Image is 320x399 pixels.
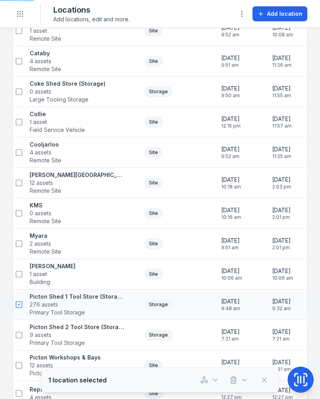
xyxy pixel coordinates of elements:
span: 10:06 am [221,275,242,281]
div: Site [144,25,163,36]
a: Coke Shed Store (Storage)0 assetsLarge Tooling Storage [30,80,105,104]
span: [DATE] [272,145,291,153]
span: Remote Site [30,35,61,43]
strong: Cataby [30,49,61,57]
span: 9:32 am [272,305,291,312]
a: Picton Shed 2 Tool Store (Storage)9 assetsPrimary Tool Storage [30,323,125,347]
time: 15/1/2025, 7:21:17 am [221,328,240,342]
h2: Locations [53,4,130,15]
div: Site [144,269,163,280]
span: [DATE] [272,206,291,214]
span: [DATE] [221,115,241,123]
a: Picton Workshops & Bays12 assetsPicton Workshop Location [30,354,101,377]
a: Picton Shed 1 Tool Store (Storage)276 assetsPrimary Tool Storage [30,293,125,316]
time: 6/12/2024, 9:48:56 am [221,297,240,312]
time: 6/12/2024, 9:51:41 am [221,54,240,68]
button: Toggle navigation [13,6,28,21]
span: [DATE] [221,206,241,214]
span: 10:18 am [221,184,241,190]
time: 20/12/2024, 12:15:11 pm [221,115,241,129]
span: 0 assets [30,88,51,96]
time: 6/12/2024, 10:16:41 am [221,206,241,220]
span: 9:51 am [221,245,240,251]
span: 1 asset [30,27,47,35]
span: [DATE] [221,328,240,336]
span: [DATE] [221,267,242,275]
strong: Picton Shed 2 Tool Store (Storage) [30,323,125,331]
span: 276 assets [30,301,58,309]
time: 29/5/2025, 11:25:14 am [272,145,291,160]
strong: Picton Shed 1 Tool Store (Storage) [30,293,125,301]
span: 9:52 am [221,32,240,38]
strong: Repair - Misc Supplier [30,386,92,393]
div: Storage [144,86,173,97]
div: Site [144,388,163,399]
span: [DATE] [272,358,291,366]
span: 7:21 am [272,336,291,342]
div: Site [144,238,163,249]
span: 9:48 am [221,305,240,312]
time: 16/1/2025, 11:57:47 am [272,115,292,129]
time: 24/6/2025, 2:01:32 pm [272,206,291,220]
strong: Coke Shed Store (Storage) [30,80,105,88]
button: Add location [252,6,307,21]
time: 24/6/2025, 10:06:25 am [272,267,293,281]
time: 6/12/2024, 9:51:09 am [221,237,240,251]
time: 29/5/2025, 10:08:29 am [272,24,293,38]
strong: Cooljarloo [30,141,61,149]
span: 1 asset [30,118,47,126]
span: 11:57 am [272,123,292,129]
span: 2:03 pm [272,184,291,190]
span: [DATE] [272,328,291,336]
div: Site [144,177,163,188]
span: [DATE] [221,54,240,62]
time: 24/6/2025, 10:06:25 am [221,267,242,281]
span: Field Service Vehicle [30,126,85,134]
span: 11:25 am [272,153,291,160]
a: Myara2 assetsRemote Site [30,232,61,256]
span: 11:55 am [272,92,291,99]
span: [DATE] [221,237,240,245]
span: 12:36 pm [221,366,242,373]
time: 24/6/2025, 2:01:18 pm [272,237,291,251]
span: 9:50 am [221,92,240,99]
span: [DATE] [221,297,240,305]
strong: KMS [30,201,61,209]
span: 9:52 am [221,153,240,160]
time: 6/12/2024, 9:52:35 am [221,24,240,38]
div: Storage [144,329,173,341]
time: 6/12/2024, 9:50:28 am [221,85,240,99]
span: [DATE] [221,176,241,184]
span: [DATE] [272,115,292,123]
strong: Collie [30,110,85,118]
span: [DATE] [272,267,293,275]
span: 9:51 am [221,62,240,68]
span: 10:16 am [221,214,241,220]
div: Site [144,147,163,158]
span: 2:01 pm [272,245,291,251]
time: 9/1/2025, 12:36:16 pm [221,358,242,373]
div: Storage [144,299,173,310]
span: Add location [267,10,302,18]
span: [DATE] [221,358,242,366]
span: 12 assets [30,361,53,369]
a: Collie1 assetField Service Vehicle [30,110,85,134]
time: 19/6/2025, 2:03:05 pm [272,176,291,190]
span: Building [30,278,50,286]
a: [PERSON_NAME][GEOGRAPHIC_DATA]12 assetsRemote Site [30,171,125,195]
span: 4 assets [30,57,51,65]
span: [DATE] [272,297,291,305]
span: 0 assets [30,209,51,217]
span: 12 assets [30,179,53,187]
span: Large Tooling Storage [30,96,88,104]
span: Remote Site [30,248,61,256]
a: KMS0 assetsRemote Site [30,201,61,225]
a: [PERSON_NAME]1 assetBuilding [30,262,75,286]
span: 4 assets [30,149,51,156]
div: Site [144,117,163,128]
span: Primary Tool Storage [30,339,85,347]
span: 9 assets [30,331,51,339]
a: 1 assetRemote Site [30,19,61,43]
strong: Picton Workshops & Bays [30,354,101,361]
a: Cataby4 assetsRemote Site [30,49,61,73]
